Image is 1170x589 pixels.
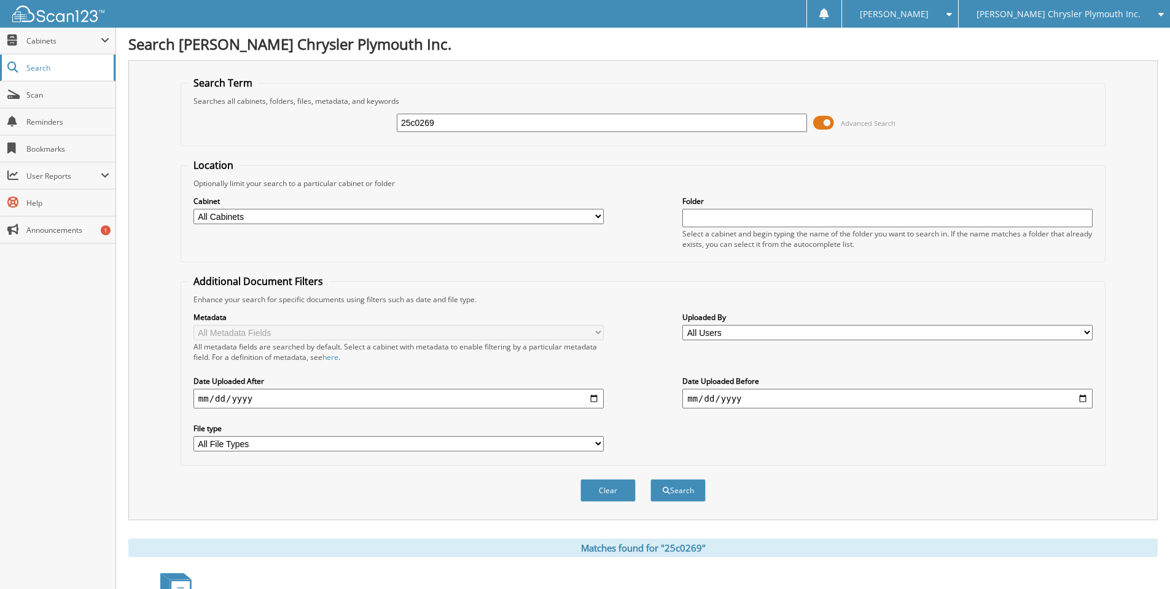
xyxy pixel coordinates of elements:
[26,225,109,235] span: Announcements
[580,479,636,502] button: Clear
[187,96,1099,106] div: Searches all cabinets, folders, files, metadata, and keywords
[26,144,109,154] span: Bookmarks
[26,36,101,46] span: Cabinets
[193,341,604,362] div: All metadata fields are searched by default. Select a cabinet with metadata to enable filtering b...
[26,171,101,181] span: User Reports
[128,34,1158,54] h1: Search [PERSON_NAME] Chrysler Plymouth Inc.
[193,196,604,206] label: Cabinet
[841,119,895,128] span: Advanced Search
[193,423,604,434] label: File type
[187,275,329,288] legend: Additional Document Filters
[860,10,929,18] span: [PERSON_NAME]
[322,352,338,362] a: here
[193,389,604,408] input: start
[26,198,109,208] span: Help
[26,63,107,73] span: Search
[682,389,1093,408] input: end
[187,294,1099,305] div: Enhance your search for specific documents using filters such as date and file type.
[193,376,604,386] label: Date Uploaded After
[977,10,1141,18] span: [PERSON_NAME] Chrysler Plymouth Inc.
[187,178,1099,189] div: Optionally limit your search to a particular cabinet or folder
[193,312,604,322] label: Metadata
[101,225,111,235] div: 1
[26,117,109,127] span: Reminders
[682,196,1093,206] label: Folder
[128,539,1158,557] div: Matches found for "25c0269"
[682,228,1093,249] div: Select a cabinet and begin typing the name of the folder you want to search in. If the name match...
[682,376,1093,386] label: Date Uploaded Before
[682,312,1093,322] label: Uploaded By
[650,479,706,502] button: Search
[26,90,109,100] span: Scan
[187,158,240,172] legend: Location
[187,76,259,90] legend: Search Term
[12,6,104,22] img: scan123-logo-white.svg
